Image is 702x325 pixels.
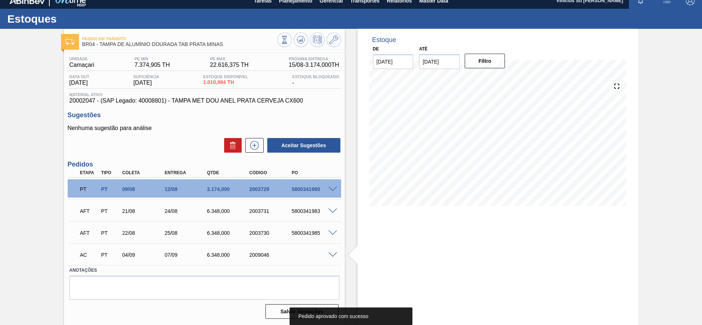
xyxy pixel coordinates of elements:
[205,208,253,214] div: 6.348,000
[203,74,248,79] span: Estoque Disponível
[7,15,137,23] h1: Estoques
[419,46,427,51] label: Até
[248,170,295,175] div: Código
[373,46,379,51] label: De
[290,230,337,236] div: 5800341985
[465,54,505,68] button: Filtro
[248,230,295,236] div: 2003730
[120,252,168,258] div: 04/09/2025
[68,111,341,119] h3: Sugestões
[68,161,341,168] h3: Pedidos
[69,80,90,86] span: [DATE]
[210,62,249,68] span: 22.616,375 TH
[133,80,159,86] span: [DATE]
[69,62,94,68] span: Camaçari
[69,265,339,276] label: Anotações
[290,186,337,192] div: 5800341980
[120,230,168,236] div: 22/08/2025
[372,36,396,44] div: Estoque
[210,57,249,61] span: PE MAX
[99,208,121,214] div: Pedido de Transferência
[220,138,242,153] div: Excluir Sugestões
[310,32,325,47] button: Programar Estoque
[99,170,121,175] div: Tipo
[205,252,253,258] div: 6.348,000
[373,54,414,69] input: dd/mm/yyyy
[78,247,100,263] div: Aguardando Composição de Carga
[205,186,253,192] div: 3.174,000
[289,62,339,68] span: 15/08 - 3.174,000 TH
[120,170,168,175] div: Coleta
[133,74,159,79] span: Suficiência
[298,313,368,319] span: Pedido aprovado com sucesso
[163,170,210,175] div: Entrega
[69,97,339,104] span: 20002047 - (SAP Legado: 40008801) - TAMPA MET DOU ANEL PRATA CERVEJA CX600
[80,230,98,236] p: AFT
[65,39,75,45] img: Ícone
[267,138,340,153] button: Aceitar Sugestões
[99,230,121,236] div: Pedido de Transferência
[419,54,460,69] input: dd/mm/yyyy
[292,74,339,79] span: Estoque Bloqueado
[78,225,100,241] div: Aguardando Fornecimento
[69,57,94,61] span: Unidade
[82,42,277,47] span: BR04 - TAMPA DE ALUMÍNIO DOURADA TAB PRATA MINAS
[120,208,168,214] div: 21/08/2025
[264,137,341,153] div: Aceitar Sugestões
[69,74,90,79] span: Data out
[327,32,341,47] button: Ir ao Master Data / Geral
[290,170,337,175] div: PO
[290,208,337,214] div: 5800341983
[248,252,295,258] div: 2009046
[80,186,98,192] p: PT
[203,80,248,85] span: 1.010,984 TH
[80,208,98,214] p: AFT
[242,138,264,153] div: Nova sugestão
[163,252,210,258] div: 07/09/2025
[78,170,100,175] div: Etapa
[205,230,253,236] div: 6.348,000
[290,74,341,86] div: -
[163,208,210,214] div: 24/08/2025
[68,125,341,131] p: Nenhuma sugestão para análise
[120,186,168,192] div: 09/08/2025
[135,62,170,68] span: 7.374,905 TH
[163,230,210,236] div: 25/08/2025
[99,252,121,258] div: Pedido de Transferência
[80,252,98,258] p: AC
[78,203,100,219] div: Aguardando Fornecimento
[163,186,210,192] div: 12/08/2025
[78,181,100,197] div: Pedido em Trânsito
[205,170,253,175] div: Qtde
[99,186,121,192] div: Pedido de Transferência
[294,32,308,47] button: Atualizar Gráfico
[248,208,295,214] div: 2003731
[265,304,339,319] button: Salvar Anotações
[289,57,339,61] span: Próxima Entrega
[82,37,277,41] span: Pedido em Trânsito
[277,32,292,47] button: Visão Geral dos Estoques
[135,57,170,61] span: PE MIN
[69,92,339,97] span: Material ativo
[248,186,295,192] div: 2003729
